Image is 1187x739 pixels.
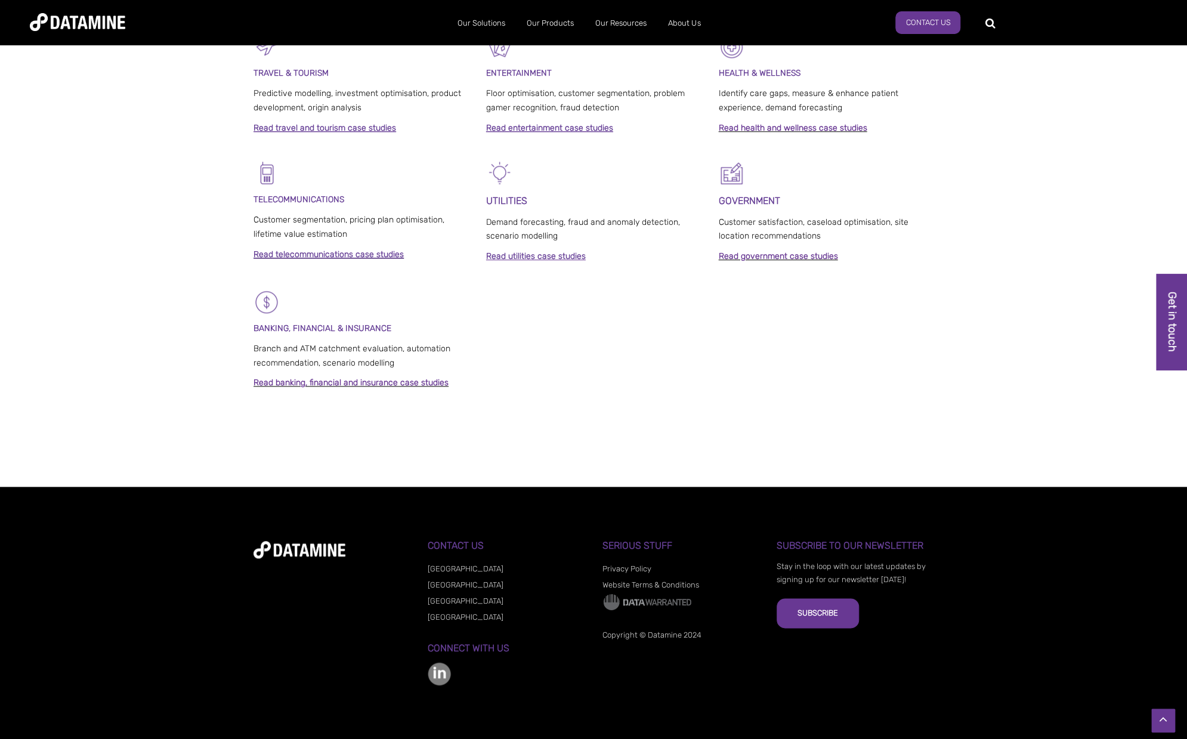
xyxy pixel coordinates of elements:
h3: Serious Stuff [602,540,759,551]
img: Government [718,160,745,187]
a: [GEOGRAPHIC_DATA] [428,580,503,589]
a: Our Products [516,8,585,39]
button: Subscribe [777,598,859,628]
a: Read utilities case studies [486,251,586,261]
a: Read government case studies [718,251,837,261]
img: Healthcare [718,33,745,60]
span: Customer segmentation, pricing plan optimisation, lifetime value estimation [254,215,444,239]
span: Branch and ATM catchment evaluation, automation recommendation, scenario modelling [254,344,450,368]
span: UTILITIES [486,195,527,206]
img: Energy [486,160,513,187]
a: Website Terms & Conditions [602,580,699,589]
span: Demand forecasting, fraud and anomaly detection, scenario modelling [486,217,680,242]
span: BANKING, FINANCIAL & INSURANCE [254,323,391,333]
a: Read banking, financial and insurance case studies [254,378,449,388]
a: [GEOGRAPHIC_DATA] [428,596,503,605]
p: Copyright © Datamine 2024 [602,629,759,642]
strong: HEALTH & WELLNESS [718,68,800,78]
img: datamine-logo-white [254,541,345,558]
strong: GOVERNMENT [718,195,780,206]
img: Data Warranted Logo [602,593,692,611]
h3: Contact Us [428,540,585,551]
img: linkedin-color [428,662,451,685]
span: Floor optimisation, customer segmentation, problem gamer recognition, fraud detection [486,88,685,113]
a: [GEOGRAPHIC_DATA] [428,564,503,573]
img: Banking & Financial [254,289,280,316]
img: Telecomms [254,160,280,187]
a: Privacy Policy [602,564,651,573]
span: TELECOMMUNICATIONS [254,194,344,205]
span: Customer satisfaction, caseload optimisation, site location recommendations [718,217,908,242]
a: About Us [657,8,711,39]
h3: Connect with us [428,643,585,654]
a: Contact us [895,11,960,34]
img: Datamine [30,13,125,31]
span: Identify care gaps, measure & enhance patient experience, demand forecasting [718,88,898,113]
span: ENTERTAINMENT [486,68,552,78]
img: Travel & Tourism [254,33,280,60]
a: Read travel and tourism case studies [254,123,396,133]
h3: Subscribe to our Newsletter [777,540,933,551]
a: [GEOGRAPHIC_DATA] [428,613,503,621]
span: TRAVEL & TOURISM [254,68,329,78]
a: Our Resources [585,8,657,39]
a: Read health and wellness case studies [718,123,867,133]
a: Read entertainment case studies [486,123,613,133]
a: Get in touch [1157,274,1187,370]
p: Stay in the loop with our latest updates by signing up for our newsletter [DATE]! [777,560,933,586]
span: Predictive modelling, investment optimisation, product development, origin analysis [254,88,461,113]
a: Our Solutions [447,8,516,39]
img: Entertainment [486,33,513,60]
a: Read telecommunications case studies [254,249,404,259]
